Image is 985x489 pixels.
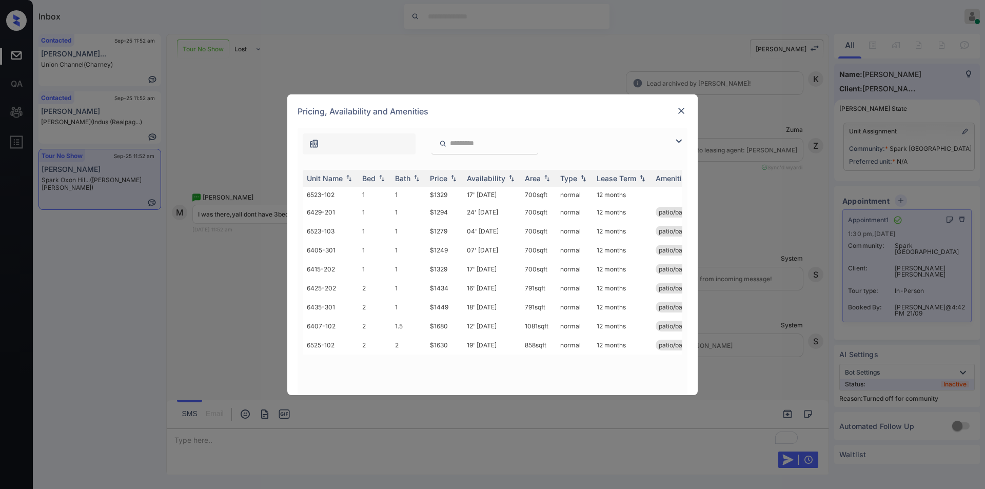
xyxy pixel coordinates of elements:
td: 12 months [593,336,652,355]
img: sorting [578,174,588,182]
td: $1630 [426,336,463,355]
td: normal [556,317,593,336]
span: patio/balcony [659,246,698,254]
td: normal [556,336,593,355]
td: 791 sqft [521,298,556,317]
div: Lease Term [597,174,636,183]
td: 700 sqft [521,241,556,260]
div: Area [525,174,541,183]
td: 17' [DATE] [463,187,521,203]
span: patio/balcony [659,227,698,235]
td: 1081 sqft [521,317,556,336]
td: 1 [391,260,426,279]
td: 858 sqft [521,336,556,355]
img: sorting [448,174,459,182]
td: 700 sqft [521,222,556,241]
div: Bath [395,174,410,183]
div: Price [430,174,447,183]
td: 1 [358,203,391,222]
img: sorting [506,174,517,182]
td: 18' [DATE] [463,298,521,317]
span: patio/balcony [659,208,698,216]
td: 6407-102 [303,317,358,336]
td: 700 sqft [521,260,556,279]
div: Amenities [656,174,690,183]
td: 1 [358,187,391,203]
td: 6523-103 [303,222,358,241]
td: normal [556,241,593,260]
td: 1.5 [391,317,426,336]
td: 12 months [593,260,652,279]
td: 07' [DATE] [463,241,521,260]
td: 1 [391,187,426,203]
div: Pricing, Availability and Amenities [287,94,698,128]
td: 6415-202 [303,260,358,279]
td: 24' [DATE] [463,203,521,222]
td: 1 [391,298,426,317]
span: patio/balcony [659,265,698,273]
td: $1294 [426,203,463,222]
td: 12 months [593,317,652,336]
td: 2 [391,336,426,355]
img: close [676,106,686,116]
div: Unit Name [307,174,343,183]
div: Availability [467,174,505,183]
td: $1329 [426,260,463,279]
td: 2 [358,279,391,298]
td: $1249 [426,241,463,260]
td: 1 [358,260,391,279]
td: 6429-201 [303,203,358,222]
td: 6435-301 [303,298,358,317]
td: normal [556,222,593,241]
td: 12 months [593,241,652,260]
img: sorting [377,174,387,182]
td: 6405-301 [303,241,358,260]
td: 1 [391,279,426,298]
span: patio/balcony [659,303,698,311]
td: 1 [391,241,426,260]
td: $1279 [426,222,463,241]
span: patio/balcony [659,341,698,349]
img: sorting [542,174,552,182]
td: 16' [DATE] [463,279,521,298]
td: 1 [391,222,426,241]
td: 12 months [593,298,652,317]
td: 2 [358,298,391,317]
td: $1329 [426,187,463,203]
td: 1 [391,203,426,222]
img: icon-zuma [309,139,319,149]
td: 6425-202 [303,279,358,298]
td: 700 sqft [521,203,556,222]
td: 19' [DATE] [463,336,521,355]
td: 6523-102 [303,187,358,203]
td: 1 [358,222,391,241]
span: patio/balcony [659,284,698,292]
td: $1434 [426,279,463,298]
img: sorting [344,174,354,182]
span: patio/balcony [659,322,698,330]
td: normal [556,187,593,203]
img: sorting [411,174,422,182]
td: 2 [358,336,391,355]
td: $1680 [426,317,463,336]
td: 2 [358,317,391,336]
td: 12 months [593,187,652,203]
td: 17' [DATE] [463,260,521,279]
td: 12' [DATE] [463,317,521,336]
td: 6525-102 [303,336,358,355]
img: icon-zuma [673,135,685,147]
img: sorting [637,174,647,182]
td: $1449 [426,298,463,317]
td: 04' [DATE] [463,222,521,241]
td: 791 sqft [521,279,556,298]
td: 12 months [593,222,652,241]
div: Bed [362,174,376,183]
img: icon-zuma [439,139,447,148]
td: normal [556,203,593,222]
td: normal [556,260,593,279]
td: 1 [358,241,391,260]
div: Type [560,174,577,183]
td: normal [556,298,593,317]
td: 700 sqft [521,187,556,203]
td: 12 months [593,279,652,298]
